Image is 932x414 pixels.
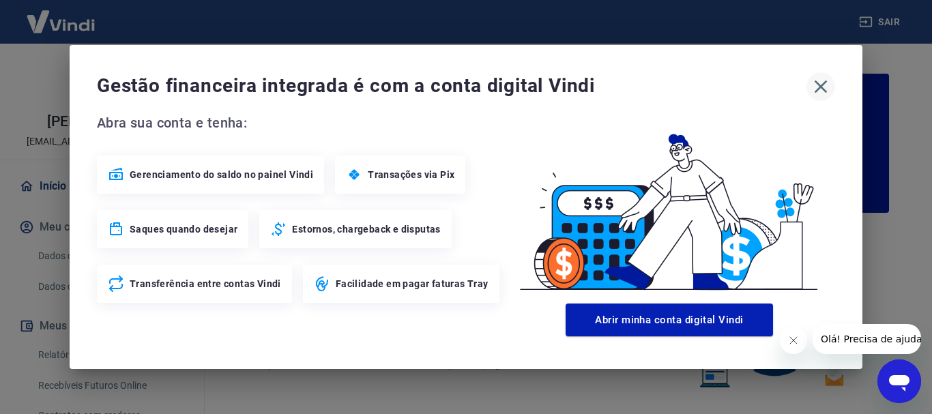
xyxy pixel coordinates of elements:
[368,168,454,181] span: Transações via Pix
[780,327,807,354] iframe: Fechar mensagem
[813,324,921,354] iframe: Mensagem da empresa
[504,112,835,298] img: Good Billing
[336,277,489,291] span: Facilidade em pagar faturas Tray
[292,222,440,236] span: Estornos, chargeback e disputas
[130,222,237,236] span: Saques quando desejar
[130,168,313,181] span: Gerenciamento do saldo no painel Vindi
[566,304,773,336] button: Abrir minha conta digital Vindi
[97,72,806,100] span: Gestão financeira integrada é com a conta digital Vindi
[130,277,281,291] span: Transferência entre contas Vindi
[877,359,921,403] iframe: Botão para abrir a janela de mensagens
[97,112,504,134] span: Abra sua conta e tenha:
[8,10,115,20] span: Olá! Precisa de ajuda?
